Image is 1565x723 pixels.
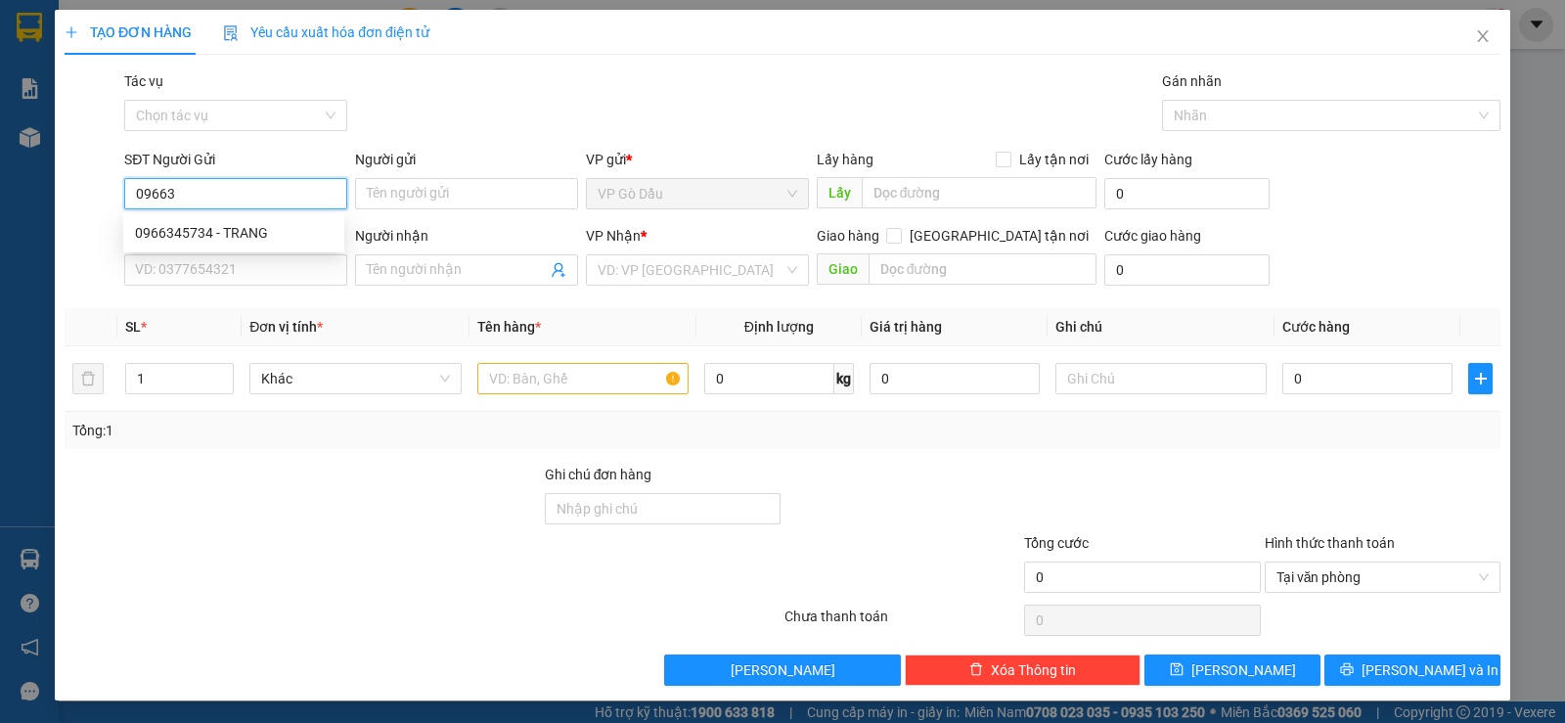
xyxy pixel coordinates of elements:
[598,179,797,208] span: VP Gò Dầu
[249,319,323,335] span: Đơn vị tính
[6,126,206,138] span: [PERSON_NAME]:
[817,228,879,244] span: Giao hàng
[744,319,814,335] span: Định lượng
[902,225,1096,247] span: [GEOGRAPHIC_DATA] tận nơi
[355,149,578,170] div: Người gửi
[586,228,641,244] span: VP Nhận
[223,24,429,40] span: Yêu cầu xuất hóa đơn điện tử
[905,655,1140,686] button: deleteXóa Thông tin
[1144,655,1320,686] button: save[PERSON_NAME]
[1282,319,1350,335] span: Cước hàng
[1455,10,1510,65] button: Close
[862,177,1097,208] input: Dọc đường
[1104,228,1201,244] label: Cước giao hàng
[817,253,869,285] span: Giao
[817,177,862,208] span: Lấy
[870,319,942,335] span: Giá trị hàng
[545,467,652,482] label: Ghi chú đơn hàng
[1362,659,1498,681] span: [PERSON_NAME] và In
[869,253,1097,285] input: Dọc đường
[817,152,873,167] span: Lấy hàng
[1276,563,1489,592] span: Tại văn phòng
[155,11,268,27] strong: ĐỒNG PHƯỚC
[98,124,207,139] span: VPGD1410250011
[53,106,240,121] span: -----------------------------------------
[1055,363,1267,394] input: Ghi Chú
[1265,535,1395,551] label: Hình thức thanh toán
[586,149,809,170] div: VP gửi
[1475,28,1491,44] span: close
[969,662,983,678] span: delete
[65,24,192,40] span: TẠO ĐƠN HÀNG
[223,25,239,41] img: icon
[6,142,119,154] span: In ngày:
[135,222,333,244] div: 0966345734 - TRANG
[7,12,94,98] img: logo
[261,364,449,393] span: Khác
[72,420,605,441] div: Tổng: 1
[1191,659,1296,681] span: [PERSON_NAME]
[1340,662,1354,678] span: printer
[124,73,163,89] label: Tác vụ
[72,363,104,394] button: delete
[1104,254,1270,286] input: Cước giao hàng
[124,149,347,170] div: SĐT Người Gửi
[43,142,119,154] span: 10:43:39 [DATE]
[155,87,240,99] span: Hotline: 19001152
[125,319,141,335] span: SL
[782,606,1022,640] div: Chưa thanh toán
[1024,535,1089,551] span: Tổng cước
[834,363,854,394] span: kg
[1011,149,1096,170] span: Lấy tận nơi
[1104,152,1192,167] label: Cước lấy hàng
[664,655,900,686] button: [PERSON_NAME]
[1104,178,1270,209] input: Cước lấy hàng
[731,659,835,681] span: [PERSON_NAME]
[1048,308,1274,346] th: Ghi chú
[65,25,78,39] span: plus
[551,262,566,278] span: user-add
[1469,371,1492,386] span: plus
[545,493,781,524] input: Ghi chú đơn hàng
[155,59,269,83] span: 01 Võ Văn Truyện, KP.1, Phường 2
[123,217,344,249] div: 0966345734 - TRANG
[870,363,1040,394] input: 0
[477,363,689,394] input: VD: Bàn, Ghế
[477,319,541,335] span: Tên hàng
[1170,662,1184,678] span: save
[1324,655,1500,686] button: printer[PERSON_NAME] và In
[1162,73,1222,89] label: Gán nhãn
[155,31,263,56] span: Bến xe [GEOGRAPHIC_DATA]
[355,225,578,247] div: Người nhận
[991,659,1076,681] span: Xóa Thông tin
[1468,363,1493,394] button: plus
